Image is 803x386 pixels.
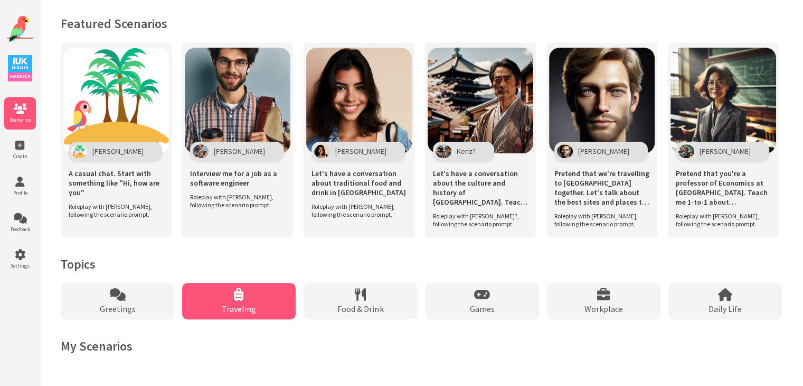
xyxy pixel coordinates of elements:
h2: Topics [61,256,782,272]
img: Website Logo [7,16,33,42]
img: Character [678,144,694,158]
span: Daily Life [708,304,742,314]
span: Greetings [100,304,136,314]
span: [PERSON_NAME] [335,146,386,156]
span: Let's have a conversation about the culture and history of [GEOGRAPHIC_DATA]. Teach me about it [433,169,528,207]
span: Pretend that you're a professor of Economics at [GEOGRAPHIC_DATA]. Teach me 1-to-1 about macroeco... [676,169,771,207]
span: Let's have a conversation about traditional food and drink in [GEOGRAPHIC_DATA] [311,169,407,197]
img: Scenario Image [63,48,169,153]
span: Pretend that we're travelling to [GEOGRAPHIC_DATA] together. Let's talk about the best sites and ... [554,169,649,207]
img: Scenario Image [670,48,776,153]
h2: My Scenarios [61,338,782,354]
span: [PERSON_NAME] [700,146,751,156]
span: Interview me for a job as a software engineer [190,169,285,188]
span: A casual chat. Start with something like "Hi, how are you" [69,169,164,197]
h2: Featured Scenarios [61,15,782,32]
span: Roleplay with [PERSON_NAME], following the scenario prompt. [676,212,766,228]
span: [PERSON_NAME] [214,146,265,156]
img: Character [557,144,573,158]
img: Scenario Image [549,48,655,153]
img: Character [314,144,330,158]
span: Kenz? [457,146,476,156]
span: Roleplay with [PERSON_NAME], following the scenario prompt. [69,203,158,218]
img: Scenario Image [185,48,290,153]
span: Create [4,153,36,160]
img: Scenario Image [306,48,412,153]
span: Feedback [4,226,36,233]
img: Scenario Image [428,48,533,153]
span: Roleplay with [PERSON_NAME]?, following the scenario prompt. [433,212,523,228]
img: IUK Logo [8,55,32,81]
img: Character [71,144,87,158]
span: Roleplay with [PERSON_NAME], following the scenario prompt. [311,203,401,218]
img: Character [193,144,209,158]
span: Workplace [584,304,623,314]
span: Roleplay with [PERSON_NAME], following the scenario prompt. [190,193,280,209]
span: [PERSON_NAME] [578,146,629,156]
span: Settings [4,262,36,269]
span: Food & Drink [337,304,383,314]
img: Character [436,144,451,158]
span: Roleplay with [PERSON_NAME], following the scenario prompt. [554,212,644,228]
span: Profile [4,189,36,196]
span: Scenarios [4,116,36,123]
span: [PERSON_NAME] [92,146,144,156]
span: Traveling [222,304,256,314]
span: Games [470,304,495,314]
